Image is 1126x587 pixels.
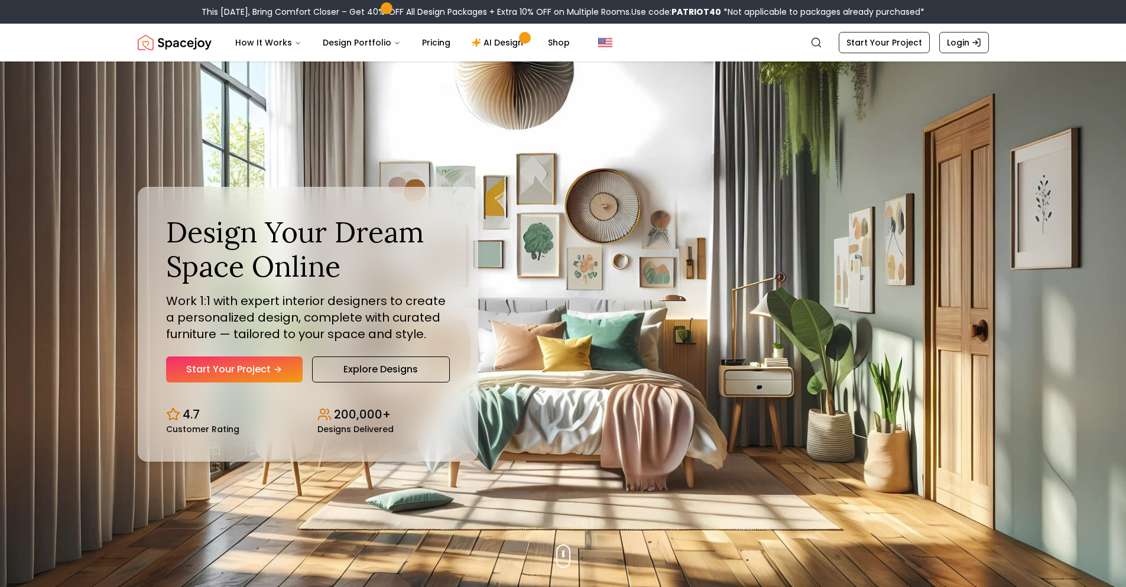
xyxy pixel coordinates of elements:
img: United States [598,35,612,50]
small: Designs Delivered [317,425,394,433]
a: AI Design [462,31,536,54]
b: PATRIOT40 [671,6,721,18]
p: 4.7 [183,406,200,423]
button: Design Portfolio [313,31,410,54]
a: Start Your Project [166,356,303,382]
small: Customer Rating [166,425,239,433]
a: Shop [538,31,579,54]
p: Work 1:1 with expert interior designers to create a personalized design, complete with curated fu... [166,293,450,342]
a: Spacejoy [138,31,212,54]
a: Start Your Project [839,32,930,53]
span: *Not applicable to packages already purchased* [721,6,924,18]
p: 200,000+ [334,406,391,423]
div: Design stats [166,397,450,433]
button: How It Works [226,31,311,54]
img: Spacejoy Logo [138,31,212,54]
a: Pricing [413,31,460,54]
nav: Main [226,31,579,54]
span: Use code: [631,6,721,18]
nav: Global [138,24,989,61]
a: Explore Designs [312,356,450,382]
h1: Design Your Dream Space Online [166,215,450,283]
a: Login [939,32,989,53]
div: This [DATE], Bring Comfort Closer – Get 40% OFF All Design Packages + Extra 10% OFF on Multiple R... [202,6,924,18]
